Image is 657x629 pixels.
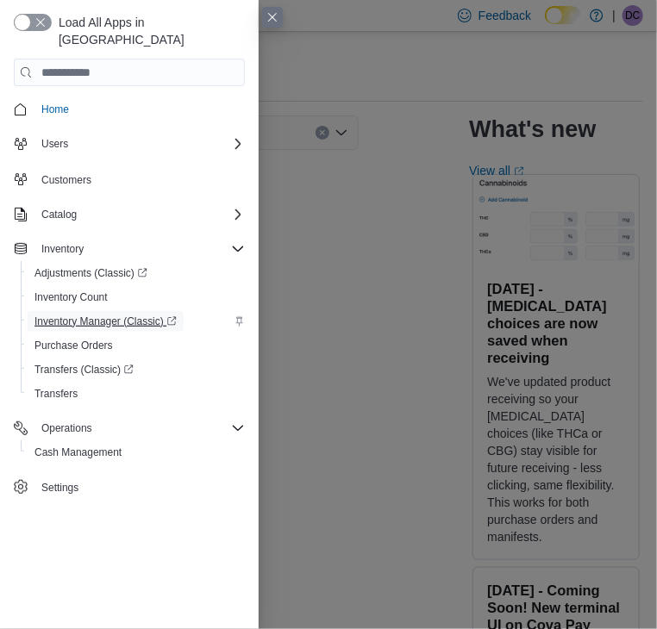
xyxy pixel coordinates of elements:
span: Customers [34,168,245,190]
span: Purchase Orders [28,335,245,356]
button: Operations [34,418,99,439]
button: Inventory [7,237,252,261]
span: Cash Management [34,445,122,459]
span: Adjustments (Classic) [28,263,245,283]
button: Users [7,132,252,156]
span: Transfers (Classic) [34,363,134,377]
span: Users [34,134,245,154]
span: Home [41,103,69,116]
button: Catalog [34,204,84,225]
a: Cash Management [28,442,128,463]
nav: Complex example [14,90,245,503]
a: Inventory Manager (Classic) [21,309,252,333]
span: Inventory Count [34,290,108,304]
span: Home [34,98,245,120]
button: Inventory Count [21,285,252,309]
span: Settings [34,476,245,498]
span: Transfers [28,383,245,404]
button: Home [7,97,252,121]
a: Adjustments (Classic) [28,263,154,283]
button: Users [34,134,75,154]
a: Settings [34,477,85,498]
a: Adjustments (Classic) [21,261,252,285]
span: Operations [41,421,92,435]
a: Home [34,99,76,120]
button: Transfers [21,382,252,406]
a: Purchase Orders [28,335,120,356]
span: Load All Apps in [GEOGRAPHIC_DATA] [52,14,245,48]
a: Inventory Manager (Classic) [28,311,184,332]
span: Transfers [34,387,78,401]
button: Catalog [7,202,252,227]
span: Customers [41,173,91,187]
button: Cash Management [21,440,252,464]
span: Cash Management [28,442,245,463]
button: Close this dialog [262,7,283,28]
button: Customers [7,166,252,191]
span: Transfers (Classic) [28,359,245,380]
span: Catalog [41,208,77,221]
span: Inventory Manager (Classic) [34,314,177,328]
button: Inventory [34,239,91,259]
span: Inventory Count [28,287,245,308]
span: Inventory [41,242,84,256]
span: Settings [41,481,78,495]
a: Customers [34,170,98,190]
span: Catalog [34,204,245,225]
span: Users [41,137,68,151]
button: Operations [7,416,252,440]
button: Purchase Orders [21,333,252,358]
span: Inventory Manager (Classic) [28,311,245,332]
a: Transfers (Classic) [21,358,252,382]
button: Settings [7,475,252,500]
a: Transfers [28,383,84,404]
a: Inventory Count [28,287,115,308]
span: Adjustments (Classic) [34,266,147,280]
span: Operations [34,418,245,439]
a: Transfers (Classic) [28,359,141,380]
span: Purchase Orders [34,339,113,352]
span: Inventory [34,239,245,259]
